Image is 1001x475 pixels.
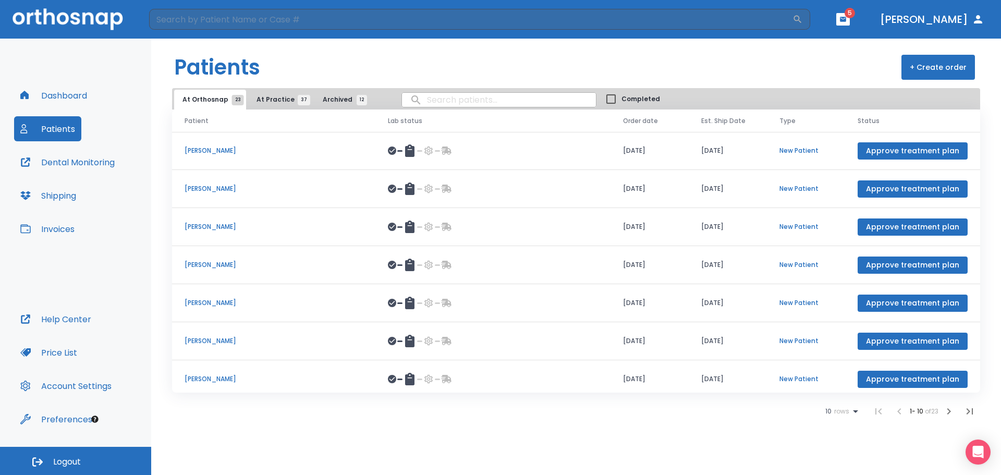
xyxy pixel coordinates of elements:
[779,298,833,308] p: New Patient
[182,95,238,104] span: At Orthosnap
[779,184,833,193] p: New Patient
[701,116,746,126] span: Est. Ship Date
[298,95,310,105] span: 37
[925,407,938,416] span: of 23
[174,52,260,83] h1: Patients
[185,222,363,232] p: [PERSON_NAME]
[910,407,925,416] span: 1 - 10
[621,94,660,104] span: Completed
[174,90,372,109] div: tabs
[779,374,833,384] p: New Patient
[779,116,796,126] span: Type
[825,408,832,415] span: 10
[689,322,767,360] td: [DATE]
[689,170,767,208] td: [DATE]
[689,208,767,246] td: [DATE]
[689,360,767,398] td: [DATE]
[845,8,855,18] span: 5
[611,360,689,398] td: [DATE]
[185,260,363,270] p: [PERSON_NAME]
[611,208,689,246] td: [DATE]
[185,116,209,126] span: Patient
[14,340,83,365] button: Price List
[966,440,991,465] div: Open Intercom Messenger
[185,184,363,193] p: [PERSON_NAME]
[611,322,689,360] td: [DATE]
[13,8,123,30] img: Orthosnap
[14,150,121,175] button: Dental Monitoring
[858,218,968,236] button: Approve treatment plan
[858,333,968,350] button: Approve treatment plan
[388,116,422,126] span: Lab status
[357,95,367,105] span: 12
[689,132,767,170] td: [DATE]
[14,307,97,332] button: Help Center
[689,246,767,284] td: [DATE]
[858,371,968,388] button: Approve treatment plan
[689,284,767,322] td: [DATE]
[402,90,596,110] input: search
[14,407,99,432] button: Preferences
[185,336,363,346] p: [PERSON_NAME]
[858,142,968,160] button: Approve treatment plan
[611,246,689,284] td: [DATE]
[779,260,833,270] p: New Patient
[185,374,363,384] p: [PERSON_NAME]
[323,95,362,104] span: Archived
[779,222,833,232] p: New Patient
[623,116,658,126] span: Order date
[149,9,792,30] input: Search by Patient Name or Case #
[185,146,363,155] p: [PERSON_NAME]
[257,95,304,104] span: At Practice
[901,55,975,80] button: + Create order
[90,415,100,424] div: Tooltip anchor
[858,180,968,198] button: Approve treatment plan
[53,456,81,468] span: Logout
[611,284,689,322] td: [DATE]
[14,116,81,141] button: Patients
[779,146,833,155] p: New Patient
[14,83,93,108] button: Dashboard
[611,132,689,170] td: [DATE]
[779,336,833,346] p: New Patient
[876,10,988,29] button: [PERSON_NAME]
[14,216,81,241] button: Invoices
[185,298,363,308] p: [PERSON_NAME]
[858,295,968,312] button: Approve treatment plan
[14,183,82,208] button: Shipping
[611,170,689,208] td: [DATE]
[14,373,118,398] button: Account Settings
[832,408,849,415] span: rows
[232,95,244,105] span: 23
[858,257,968,274] button: Approve treatment plan
[858,116,880,126] span: Status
